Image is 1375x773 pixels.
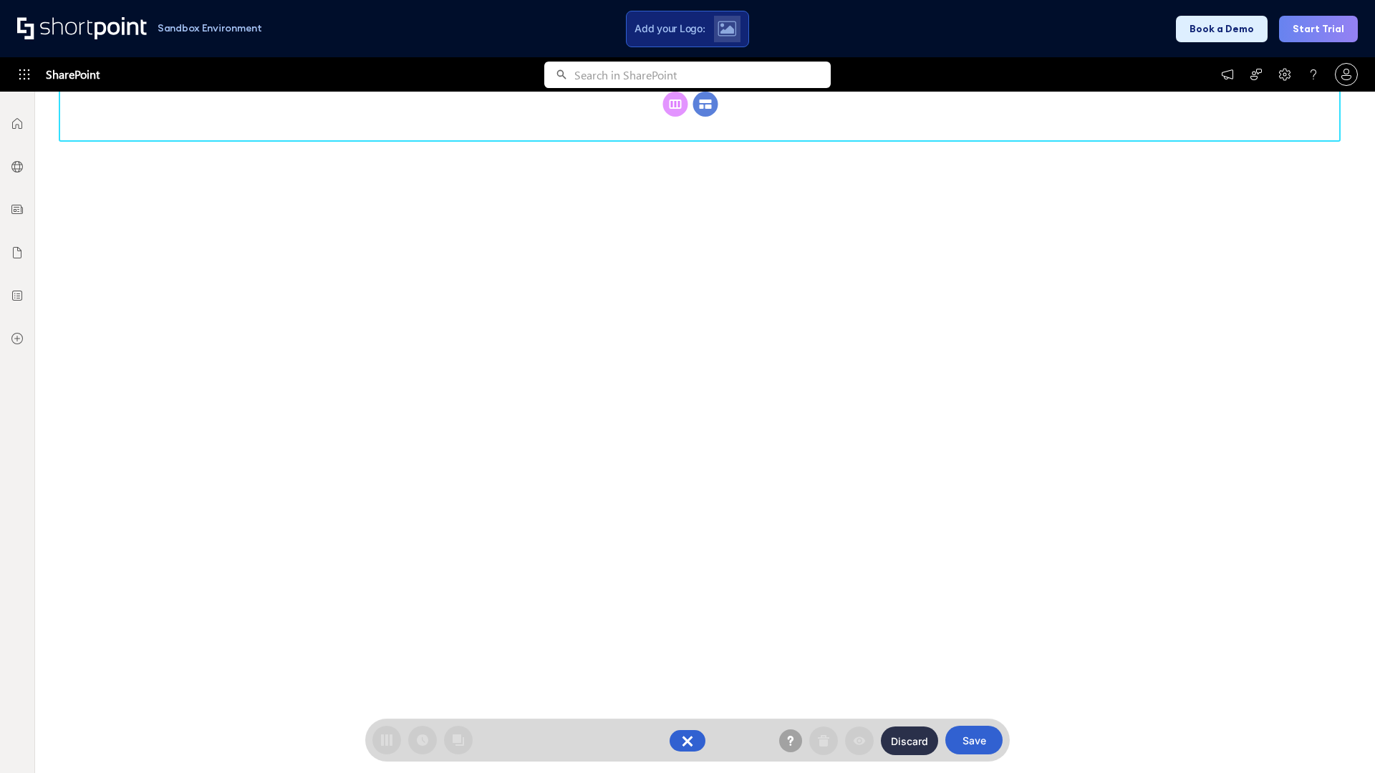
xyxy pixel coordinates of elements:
input: Search in SharePoint [574,62,831,88]
span: Add your Logo: [635,22,705,35]
button: Discard [881,726,938,755]
iframe: Chat Widget [1303,704,1375,773]
button: Save [945,726,1003,754]
span: SharePoint [46,57,100,92]
button: Start Trial [1279,16,1358,42]
button: Book a Demo [1176,16,1268,42]
h1: Sandbox Environment [158,24,262,32]
img: Upload logo [718,21,736,37]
